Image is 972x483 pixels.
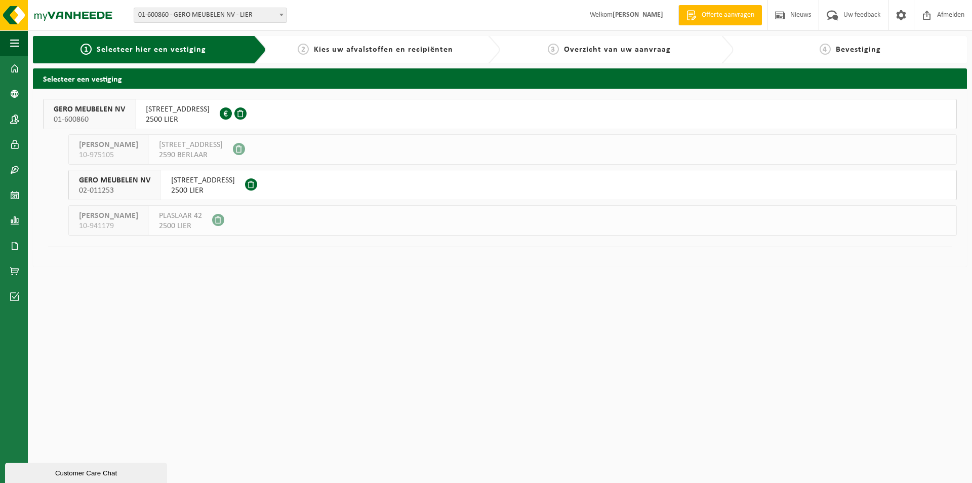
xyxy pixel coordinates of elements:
span: 2500 LIER [159,221,202,231]
span: 2590 BERLAAR [159,150,223,160]
span: 02-011253 [79,185,150,196]
span: 10-941179 [79,221,138,231]
strong: [PERSON_NAME] [613,11,663,19]
span: 10-975105 [79,150,138,160]
span: PLASLAAR 42 [159,211,202,221]
span: GERO MEUBELEN NV [79,175,150,185]
span: 01-600860 - GERO MEUBELEN NV - LIER [134,8,287,23]
span: 1 [80,44,92,55]
button: GERO MEUBELEN NV 01-600860 [STREET_ADDRESS]2500 LIER [43,99,957,129]
span: 2 [298,44,309,55]
span: Offerte aanvragen [699,10,757,20]
span: Kies uw afvalstoffen en recipiënten [314,46,453,54]
span: 3 [548,44,559,55]
iframe: chat widget [5,461,169,483]
span: GERO MEUBELEN NV [54,104,125,115]
span: Overzicht van uw aanvraag [564,46,671,54]
span: [STREET_ADDRESS] [171,175,235,185]
button: GERO MEUBELEN NV 02-011253 [STREET_ADDRESS]2500 LIER [68,170,957,200]
span: [PERSON_NAME] [79,140,138,150]
a: Offerte aanvragen [678,5,762,25]
span: 2500 LIER [146,115,210,125]
span: [STREET_ADDRESS] [159,140,223,150]
span: 2500 LIER [171,185,235,196]
h2: Selecteer een vestiging [33,68,967,88]
span: 01-600860 - GERO MEUBELEN NV - LIER [134,8,287,22]
span: [STREET_ADDRESS] [146,104,210,115]
span: [PERSON_NAME] [79,211,138,221]
span: Bevestiging [836,46,881,54]
span: 4 [820,44,831,55]
span: 01-600860 [54,115,125,125]
span: Selecteer hier een vestiging [97,46,206,54]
